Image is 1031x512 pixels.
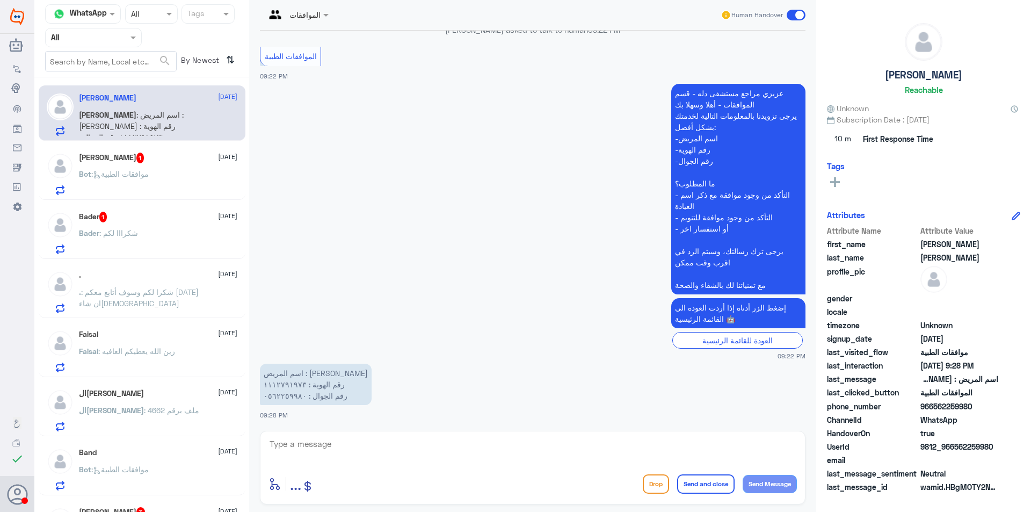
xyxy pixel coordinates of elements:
img: defaultAdmin.png [47,271,74,298]
span: : موافقات الطبية [91,169,149,178]
span: ال[PERSON_NAME] [79,406,144,415]
button: Avatar [7,484,27,504]
h6: Attributes [827,210,865,220]
span: اسم المريض : عبدالعزيز رجعان الرشيدي رقم الهوية : ١١١٢٧٩١٩٧٣ رقم الجوال : ٠٥٦٢٢٥٩٩٨٠ [920,373,998,385]
span: ChannelId [827,414,918,426]
span: محمد [920,239,998,250]
button: search [158,52,171,70]
span: profile_pic [827,266,918,291]
span: الموافقات الطبية [265,52,317,61]
span: [DATE] [218,269,237,279]
span: [DATE] [218,211,237,221]
span: : شكرا لكم وسوف أتابع معكم [DATE] ان شاء[DEMOGRAPHIC_DATA] [79,287,199,308]
span: ... [290,474,301,493]
img: defaultAdmin.png [47,93,74,120]
span: 09:22 PM [778,351,805,360]
i: ⇅ [226,51,235,69]
span: 10 m [827,129,859,149]
h5: [PERSON_NAME] [885,69,962,81]
span: first_name [827,239,918,250]
span: 09:22 PM [260,73,288,80]
span: [PERSON_NAME] [79,110,136,119]
h5: Band [79,448,97,457]
span: search [158,54,171,67]
span: Unknown [920,320,998,331]
h5: . [79,271,81,280]
span: 2025-10-15T18:28:12.675Z [920,360,998,371]
span: بن ناشي [920,252,998,263]
img: defaultAdmin.png [920,266,947,293]
img: defaultAdmin.png [47,448,74,475]
button: Drop [643,474,669,494]
span: الموافقات الطبية [920,387,998,398]
img: defaultAdmin.png [905,24,942,60]
span: [DATE] [218,387,237,397]
span: last_clicked_button [827,387,918,398]
span: First Response Time [863,133,933,145]
img: defaultAdmin.png [47,330,74,357]
span: last_name [827,252,918,263]
span: Attribute Value [920,225,998,236]
span: [DATE] [218,152,237,162]
h6: Tags [827,161,845,171]
button: Send and close [677,474,735,494]
span: . [79,287,81,297]
input: Search by Name, Local etc… [46,52,176,71]
span: Bot [79,169,91,178]
h5: Bin Fawwaz [79,153,144,163]
img: defaultAdmin.png [47,153,74,179]
button: Send Message [743,475,797,493]
h5: Bader [79,212,107,222]
span: null [920,455,998,466]
span: : ملف برقم 4662 [144,406,199,415]
span: Unknown [827,103,869,114]
img: defaultAdmin.png [47,389,74,416]
div: العودة للقائمة الرئيسية [672,332,803,349]
span: : موافقات الطبية [91,465,149,474]
span: timezone [827,320,918,331]
span: Attribute Name [827,225,918,236]
span: last_interaction [827,360,918,371]
span: last_visited_flow [827,347,918,358]
span: : زين الله يعطيكم العافيه [98,347,175,356]
span: [DATE] [218,92,237,102]
span: email [827,455,918,466]
h5: الحمدالله [79,389,144,398]
span: UserId [827,441,918,452]
span: Human Handover [731,10,783,20]
span: [DATE] [218,446,237,456]
span: موافقات الطبية [920,347,998,358]
span: signup_date [827,333,918,344]
span: wamid.HBgMOTY2NTYyMjU5OTgwFQIAEhgUM0E0NDdEQTQ3MDg2OUY0QjFEOEQA [920,481,998,493]
div: Tags [186,8,205,21]
span: [DATE] [218,328,237,338]
img: Widebot Logo [10,8,24,25]
span: last_message_sentiment [827,468,918,479]
span: null [920,306,998,318]
span: 09:28 PM [260,412,288,419]
span: Subscription Date : [DATE] [827,114,1020,125]
span: last_message_id [827,481,918,493]
button: ... [290,472,301,496]
span: last_message [827,373,918,385]
h6: Reachable [905,85,943,95]
span: Faisal [79,347,98,356]
h5: Faisal [79,330,98,339]
span: 2 [920,414,998,426]
span: locale [827,306,918,318]
img: defaultAdmin.png [47,212,74,239]
span: gender [827,293,918,304]
i: check [11,452,24,465]
span: null [920,293,998,304]
span: Bader [79,228,99,237]
span: By Newest [177,51,222,73]
span: 1 [136,153,144,163]
span: 966562259980 [920,401,998,412]
h5: محمد بن ناشي [79,93,136,103]
span: 1 [99,212,107,222]
span: 9812_966562259980 [920,441,998,452]
span: Bot [79,465,91,474]
span: true [920,428,998,439]
span: : شكرااا لكم [99,228,138,237]
span: 0 [920,468,998,479]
